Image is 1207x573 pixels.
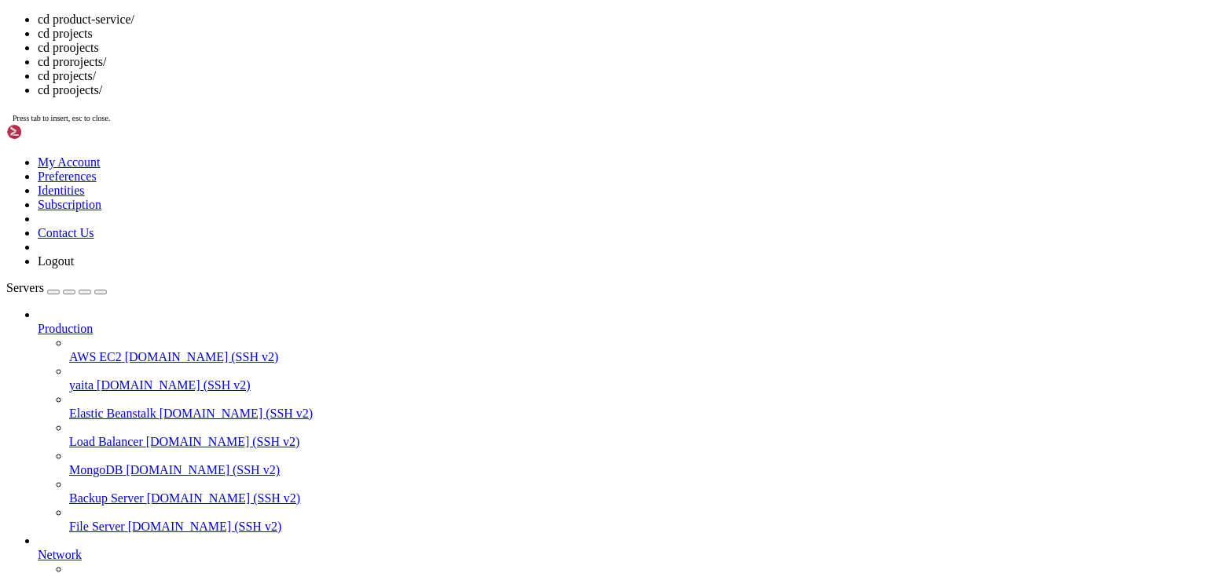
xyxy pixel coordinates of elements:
[69,364,1201,392] li: yaita [DOMAIN_NAME] (SSH v2)
[6,206,1002,220] x-row: [DATE] 17:24:22 ip-172-31-91-17 bash[673122]: [DATE] 17:24:22 [main] INFO c.netflix.discovery.Dis...
[146,435,300,448] span: [DOMAIN_NAME] (SSH v2)
[38,27,1201,41] li: cd projects
[6,86,1002,100] x-row: ero : true
[38,308,1201,534] li: Production
[38,83,1201,97] li: cd proojects/
[151,420,377,432] span: ~/yaita-core-backend/payment-service
[6,380,1002,393] x-row: [DATE] 17:24:22 ip-172-31-91-17 bash[673122]: [DATE] 17:24:22 [main] INFO c.y.p.PaymentServiceApp...
[69,505,1201,534] li: File Server [DOMAIN_NAME] (SSH v2)
[69,378,94,392] span: yaita
[6,153,1002,166] x-row: [DATE] 17:24:22 ip-172-31-91-17 bash[673122]: [DATE] 17:24:22 [main] INFO c.netflix.discovery.Dis...
[6,73,1002,86] x-row: [DATE] 17:24:21 ip-172-31-91-17 bash[673122]: [DATE] 17:24:21 [main] INFO c.netflix.discovery.Dis...
[6,353,1002,367] x-row: [DATE] 17:24:22 ip-172-31-91-17 bash[673122]: [DATE] 17:24:22 [DiscoveryClient-InstanceInfoReplic...
[69,407,156,420] span: Elastic Beanstalk
[38,254,74,268] a: Logout
[6,113,1002,126] x-row: [DATE] 17:24:21 ip-172-31-91-17 bash[673122]: [DATE] 17:24:21 [main] INFO c.netflix.discovery.Dis...
[6,260,1002,273] x-row: [DATE] 17:24:22 ip-172-31-91-17 bash[673122]: [DATE] 17:24:22 [main] INFO c.netflix.discovery.Dis...
[38,55,1201,69] li: cd prorojects/
[38,184,85,197] a: Identities
[38,548,82,561] span: Network
[151,460,277,473] span: ~/yaita-core-backend
[6,46,1002,60] x-row: [DATE] 17:24:21 ip-172-31-91-17 bash[673122]: [DATE] 17:24:21 [main] INFO c.netflix.discovery.Dis...
[69,491,1201,505] a: Backup Server [DOMAIN_NAME] (SSH v2)
[69,378,1201,392] a: yaita [DOMAIN_NAME] (SSH v2)
[6,124,97,140] img: Shellngn
[6,393,1002,407] x-row: 20.974 seconds (process running for 22.192)
[6,286,1002,300] x-row: [DATE] 17:24:22 ip-172-31-91-17 bash[673122]: [DATE] 17:24:22 [DiscoveryClient-InstanceInfoReplic...
[147,491,301,505] span: [DOMAIN_NAME] (SSH v2)
[69,463,123,476] span: MongoDB
[6,327,1002,340] x-row: ith context path '/api'
[6,246,1002,260] x-row: VICE with eureka with status UP
[128,520,282,533] span: [DOMAIN_NAME] (SSH v2)
[151,447,377,459] span: ~/yaita-core-backend/payment-service
[6,420,145,432] span: ubuntu@ip-172-31-91-17
[151,433,377,446] span: ~/yaita-core-backend/payment-service
[6,20,1002,33] x-row: [DATE] 17:24:21 ip-172-31-91-17 bash[673122]: [DATE] 17:24:21 [main] INFO c.netflix.discovery.Dis...
[160,407,314,420] span: [DOMAIN_NAME] (SSH v2)
[69,435,143,448] span: Load Balancer
[344,460,350,473] div: (51, 34)
[6,300,1002,313] x-row: - DiscoveryClient_PAYMENT-SERVICE/ip-172-31-91-17.ec2.internal:payment-service:8084: registering ...
[6,166,1002,180] x-row: w interval is: 30
[69,350,122,363] span: AWS EC2
[6,233,1002,246] x-row: [DATE] 17:24:22 ip-172-31-91-17 bash[673122]: [DATE] 17:24:22 [main] INFO o.s.c.n.e.s.EurekaServi...
[69,435,1201,449] a: Load Balancer [DOMAIN_NAME] (SSH v2)
[6,433,1002,447] x-row: : $ ^C
[38,322,93,335] span: Production
[69,463,1201,477] a: MongoDB [DOMAIN_NAME] (SSH v2)
[69,350,1201,364] a: AWS EC2 [DOMAIN_NAME] (SSH v2)
[38,69,1201,83] li: cd projects/
[6,60,1002,73] x-row: [DATE] 17:24:21 ip-172-31-91-17 bash[673122]: [DATE] 17:24:21 [main] INFO c.netflix.discovery.Dis...
[69,520,125,533] span: File Server
[6,367,1002,380] x-row: - DiscoveryClient_PAYMENT-SERVICE/ip-172-31-91-17.ec2.internal:payment-service:8084 - registratio...
[38,548,1201,562] a: Network
[6,140,1002,153] x-row: [DATE] 17:24:22 ip-172-31-91-17 bash[673122]: [DATE] 17:24:22 [main] INFO c.netflix.discovery.Dis...
[69,336,1201,364] li: AWS EC2 [DOMAIN_NAME] (SSH v2)
[38,41,1201,55] li: cd proojects
[6,273,1002,286] x-row: tusChangeEvent [timestamp=1756401862229, current=UP, previous=STARTING]
[125,350,279,363] span: [DOMAIN_NAME] (SSH v2)
[6,126,1002,140] x-row: o from the eureka server
[6,407,1002,420] x-row: ^C
[69,392,1201,421] li: Elastic Beanstalk [DOMAIN_NAME] (SSH v2)
[6,340,1002,353] x-row: [DATE] 17:24:22 ip-172-31-91-17 bash[673122]: [DATE] 17:24:22 [main] INFO o.s.c.n.e.s.EurekaAutoS...
[6,281,107,294] a: Servers
[6,460,145,473] span: ubuntu@ip-172-31-91-17
[69,407,1201,421] a: Elastic Beanstalk [DOMAIN_NAME] (SSH v2)
[6,220,1002,233] x-row: imestamp 1756401862206 with initial instances count: 4
[97,378,251,392] span: [DOMAIN_NAME] (SSH v2)
[6,6,1002,20] x-row: [DATE] 17:24:21 ip-172-31-91-17 bash[673122]: [DATE] 17:24:21 [main] INFO c.netflix.discovery.Dis...
[6,313,1002,327] x-row: [DATE] 17:24:22 ip-172-31-91-17 bash[673122]: [DATE] 17:24:22 [main] INFO o.s.b.w.e.tomcat.Tomcat...
[38,155,101,169] a: My Account
[69,449,1201,477] li: MongoDB [DOMAIN_NAME] (SSH v2)
[69,477,1201,505] li: Backup Server [DOMAIN_NAME] (SSH v2)
[6,420,1002,433] x-row: : $ ^C
[126,463,280,476] span: [DOMAIN_NAME] (SSH v2)
[6,193,1002,206] x-row: update allowed rate per min is 4
[13,114,110,122] span: Press tab to insert, esc to close.
[6,460,1002,473] x-row: : $ cd pro
[38,226,94,239] a: Contact Us
[38,13,1201,27] li: cd product-service/
[6,100,1002,113] x-row: [DATE] 17:24:21 ip-172-31-91-17 bash[673122]: [DATE] 17:24:21 [main] INFO c.netflix.discovery.Dis...
[38,198,101,211] a: Subscription
[38,322,1201,336] a: Production
[6,447,1002,460] x-row: : $ cd ..
[6,33,1002,46] x-row: rty : null
[69,491,144,505] span: Backup Server
[38,170,97,183] a: Preferences
[6,447,145,459] span: ubuntu@ip-172-31-91-17
[6,180,1002,193] x-row: [DATE] 17:24:22 ip-172-31-91-17 bash[673122]: [DATE] 17:24:22 [main] INFO c.n.discovery.InstanceI...
[6,433,145,446] span: ubuntu@ip-172-31-91-17
[69,421,1201,449] li: Load Balancer [DOMAIN_NAME] (SSH v2)
[6,281,44,294] span: Servers
[69,520,1201,534] a: File Server [DOMAIN_NAME] (SSH v2)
